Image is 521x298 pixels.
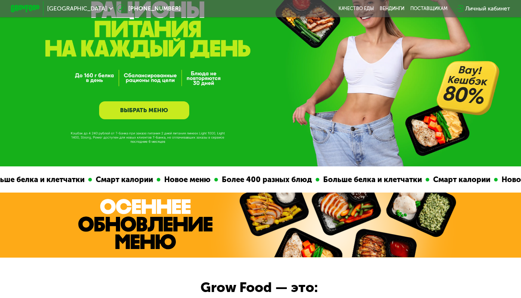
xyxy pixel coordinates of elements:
[200,277,338,298] div: Grow Food — это:
[160,174,214,185] div: Новое меню
[47,6,107,11] span: [GEOGRAPHIC_DATA]
[380,6,404,11] a: Вендинги
[429,174,494,185] div: Смарт калории
[465,4,510,13] div: Личный кабинет
[92,174,156,185] div: Смарт калории
[117,4,181,13] a: [PHONE_NUMBER]
[338,6,374,11] a: Качество еды
[319,174,425,185] div: Больше белка и клетчатки
[218,174,315,185] div: Более 400 разных блюд
[99,101,189,119] a: ВЫБРАТЬ МЕНЮ
[410,6,448,11] div: поставщикам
